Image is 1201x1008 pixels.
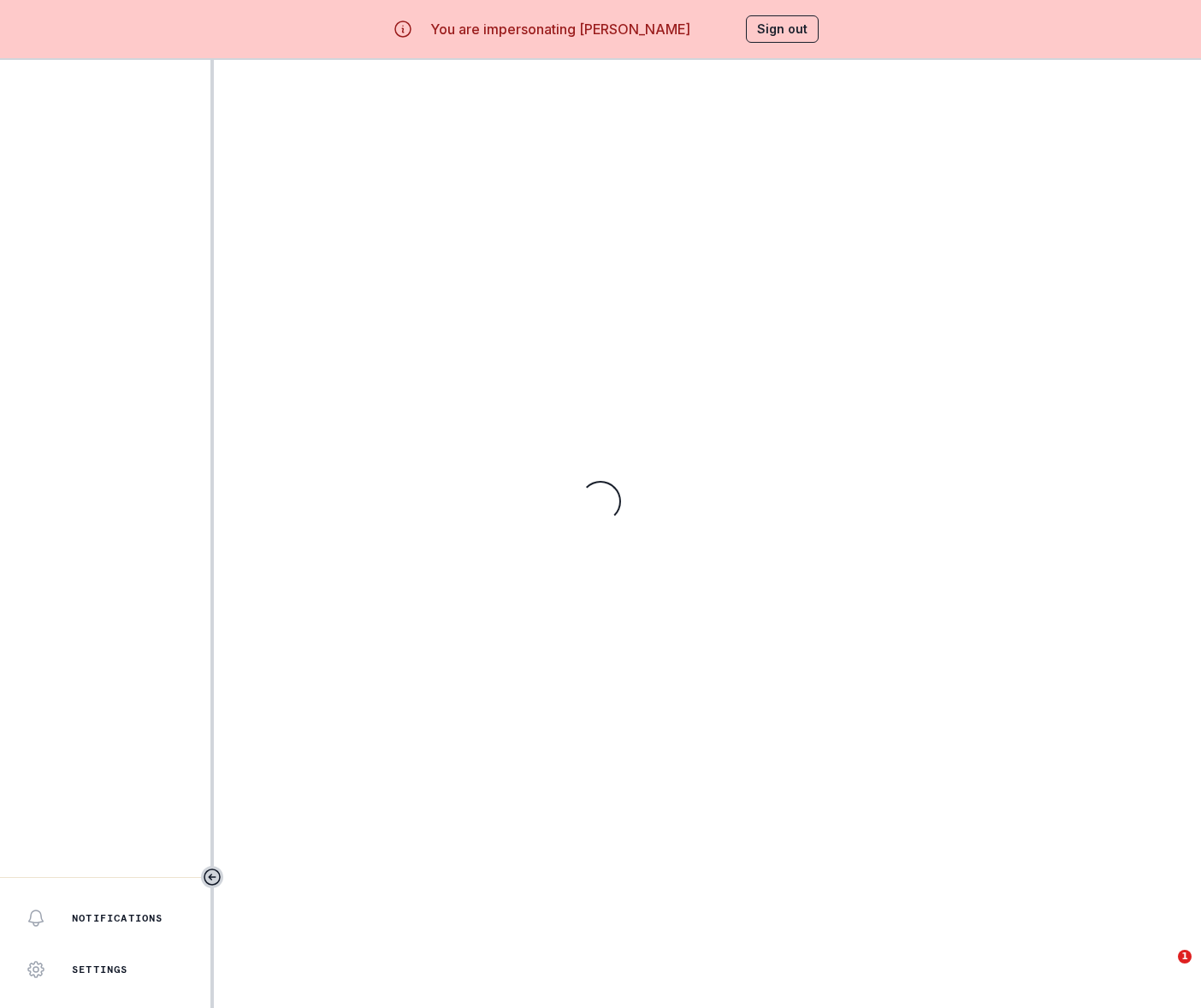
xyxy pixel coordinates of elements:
button: Toggle sidebar [201,866,223,888]
p: Settings [72,963,128,976]
button: Sign out [746,15,819,43]
p: You are impersonating [PERSON_NAME] [430,19,690,39]
iframe: Intercom live chat [1143,950,1184,991]
p: Notifications [72,911,163,925]
span: 1 [1178,950,1192,964]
